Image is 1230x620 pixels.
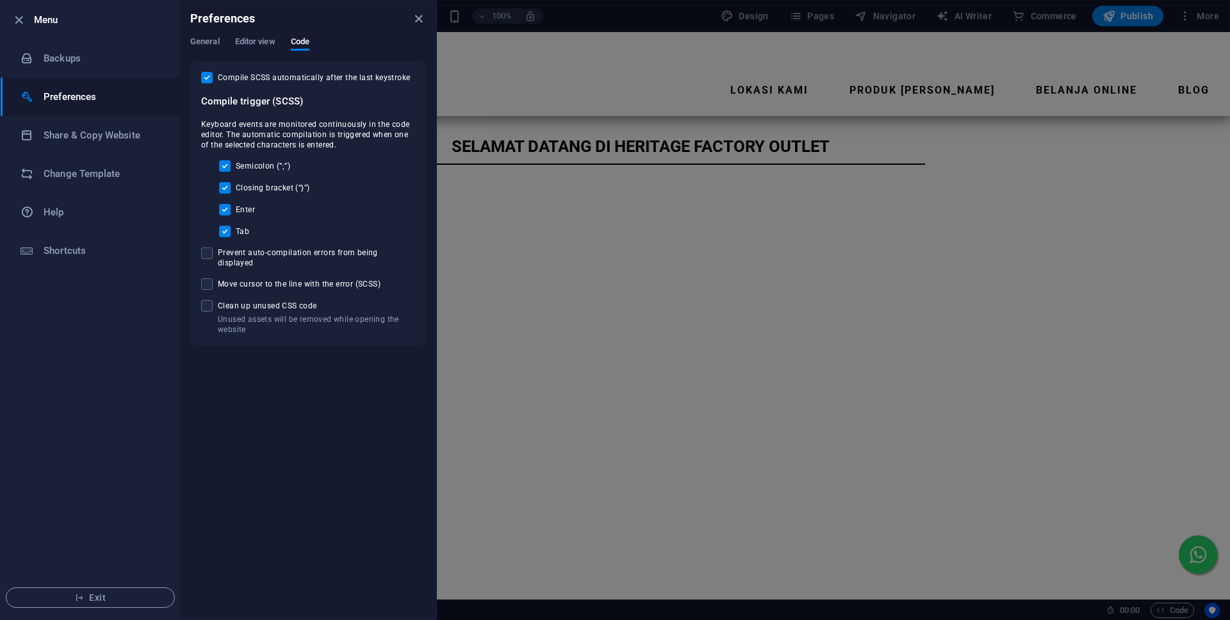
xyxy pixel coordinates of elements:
h6: Menu [34,12,170,28]
span: Code [291,34,309,52]
span: Compile SCSS automatically after the last keystroke [218,72,410,83]
h6: Preferences [190,11,256,26]
span: Editor view [235,34,275,52]
a: Help [1,193,180,231]
button: close [411,11,426,26]
h6: Help [44,205,162,220]
h6: Shortcuts [44,243,162,258]
span: Move cursor to the line with the error (SCSS) [218,279,381,289]
h6: Change Template [44,166,162,181]
span: Tab [236,226,249,237]
button: Exit [6,587,175,608]
span: Closing bracket (“}”) [236,183,309,193]
span: General [190,34,220,52]
h6: Backups [44,51,162,66]
h6: Preferences [44,89,162,105]
h6: Share & Copy Website [44,128,162,143]
p: Unused assets will be removed while opening the website [218,314,415,335]
span: Prevent auto-compilation errors from being displayed [218,247,415,268]
span: Clean up unused CSS code [218,301,415,311]
span: Keyboard events are monitored continuously in the code editor. The automatic compilation is trigg... [201,119,415,150]
div: Preferences [190,37,426,61]
span: Enter [236,205,255,215]
span: Semicolon (”;”) [236,161,290,171]
span: Exit [17,592,164,603]
h6: Compile trigger (SCSS) [201,94,415,109]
